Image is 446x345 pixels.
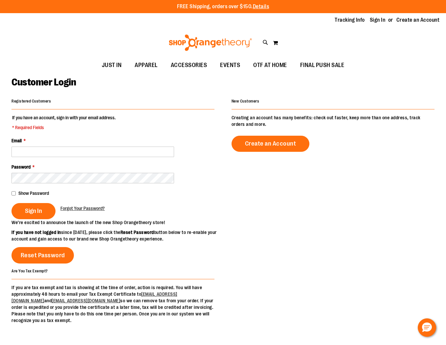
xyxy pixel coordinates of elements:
[171,58,207,73] span: ACCESSORIES
[11,219,223,226] p: We’re excited to announce the launch of the new Shop Orangetheory store!
[11,138,22,143] span: Email
[164,58,214,73] a: ACCESSORIES
[294,58,351,73] a: FINAL PUSH SALE
[12,124,116,131] span: * Required Fields
[60,205,105,212] a: Forgot Your Password?
[11,203,56,219] button: Sign In
[11,229,223,242] p: since [DATE], please click the button below to re-enable your account and gain access to our bran...
[232,136,310,152] a: Create an Account
[418,318,436,337] button: Hello, have a question? Let’s chat.
[21,252,65,259] span: Reset Password
[253,4,269,10] a: Details
[253,58,287,73] span: OTF AT HOME
[213,58,247,73] a: EVENTS
[370,16,386,24] a: Sign In
[177,3,269,11] p: FREE Shipping, orders over $150.
[11,230,61,235] strong: If you have not logged in
[11,284,214,324] p: If you are tax exempt and tax is showing at the time of order, action is required. You will have ...
[396,16,440,24] a: Create an Account
[232,99,259,103] strong: New Customers
[95,58,128,73] a: JUST IN
[11,247,74,264] a: Reset Password
[52,298,120,303] a: [EMAIL_ADDRESS][DOMAIN_NAME]
[128,58,164,73] a: APPAREL
[245,140,296,147] span: Create an Account
[232,114,435,127] p: Creating an account has many benefits: check out faster, keep more than one address, track orders...
[11,164,31,170] span: Password
[168,34,253,51] img: Shop Orangetheory
[247,58,294,73] a: OTF AT HOME
[335,16,365,24] a: Tracking Info
[121,230,154,235] strong: Reset Password
[300,58,345,73] span: FINAL PUSH SALE
[11,99,51,103] strong: Registered Customers
[11,77,76,88] span: Customer Login
[25,207,42,215] span: Sign In
[11,114,116,131] legend: If you have an account, sign in with your email address.
[135,58,158,73] span: APPAREL
[102,58,122,73] span: JUST IN
[18,191,49,196] span: Show Password
[11,268,48,273] strong: Are You Tax Exempt?
[220,58,240,73] span: EVENTS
